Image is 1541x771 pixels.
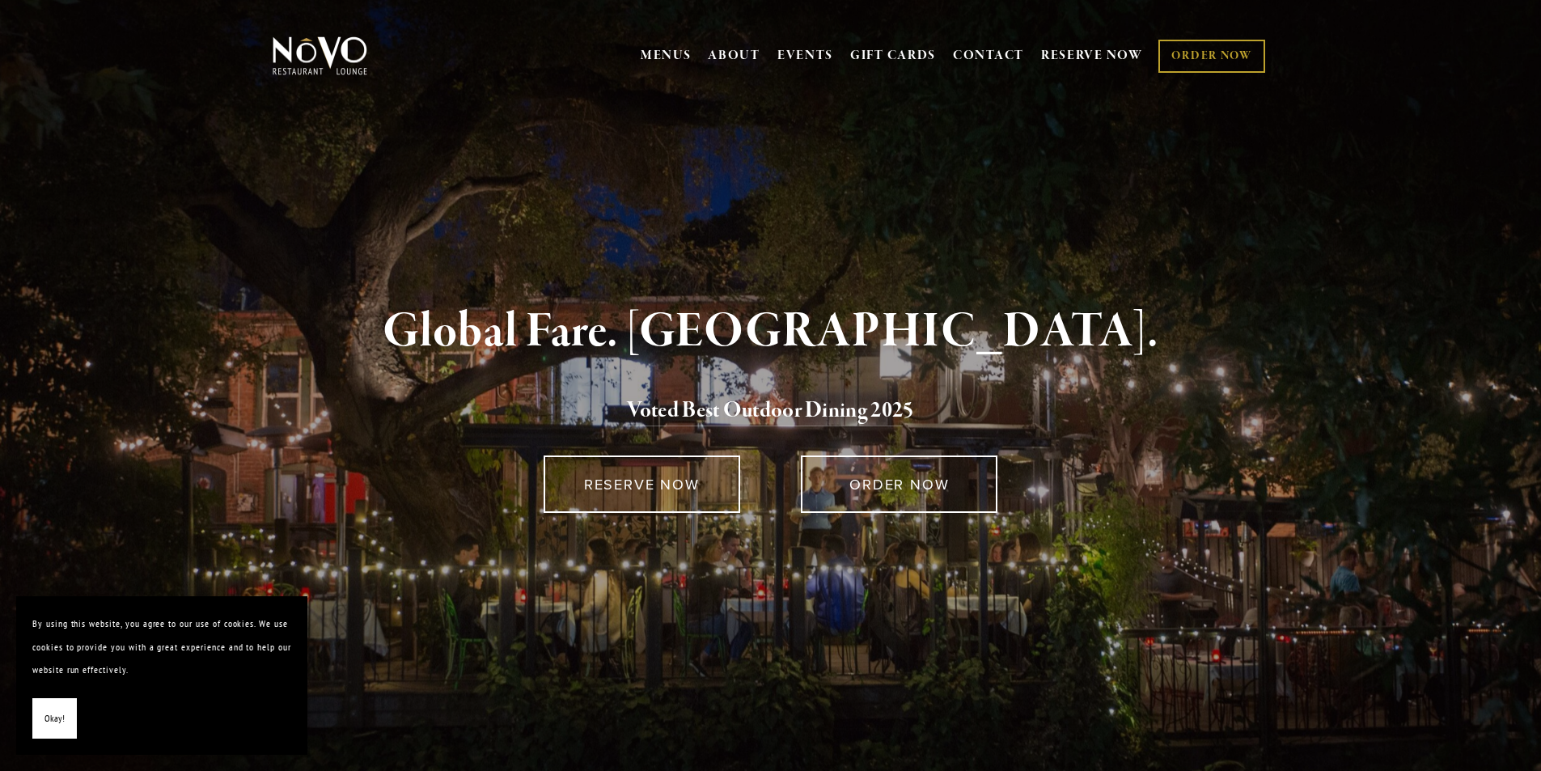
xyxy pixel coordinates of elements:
h2: 5 [299,394,1243,428]
p: By using this website, you agree to our use of cookies. We use cookies to provide you with a grea... [32,612,291,682]
button: Okay! [32,698,77,739]
a: ORDER NOW [801,455,997,513]
span: Okay! [44,707,65,731]
a: Voted Best Outdoor Dining 202 [627,396,903,427]
a: RESERVE NOW [1041,40,1143,71]
a: RESERVE NOW [544,455,740,513]
img: Novo Restaurant &amp; Lounge [269,36,370,76]
section: Cookie banner [16,596,307,755]
a: GIFT CARDS [850,40,936,71]
a: EVENTS [777,48,833,64]
a: ABOUT [708,48,760,64]
a: MENUS [641,48,692,64]
strong: Global Fare. [GEOGRAPHIC_DATA]. [383,301,1158,362]
a: CONTACT [953,40,1024,71]
a: ORDER NOW [1158,40,1264,73]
